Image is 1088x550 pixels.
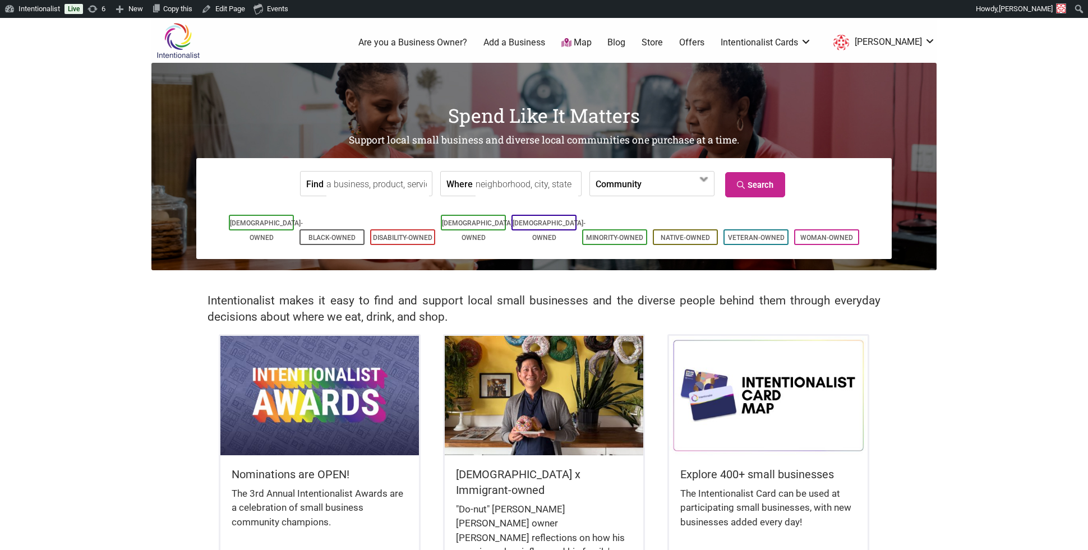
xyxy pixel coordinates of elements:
span: [PERSON_NAME] [999,4,1053,13]
a: [PERSON_NAME] [828,33,935,53]
a: Blog [607,36,625,49]
a: [DEMOGRAPHIC_DATA]-Owned [230,219,303,242]
a: [DEMOGRAPHIC_DATA]-Owned [442,219,515,242]
h1: Spend Like It Matters [151,102,937,129]
label: Community [596,172,642,196]
a: Minority-Owned [586,234,643,242]
a: Native-Owned [661,234,710,242]
img: Intentionalist Awards [220,336,419,455]
a: Veteran-Owned [728,234,785,242]
h2: Support local small business and diverse local communities one purchase at a time. [151,133,937,147]
label: Where [446,172,473,196]
div: The 3rd Annual Intentionalist Awards are a celebration of small business community champions. [232,487,408,541]
h5: Explore 400+ small businesses [680,466,856,482]
img: Intentionalist [151,22,205,59]
h5: Nominations are OPEN! [232,466,408,482]
a: [DEMOGRAPHIC_DATA]-Owned [513,219,586,242]
a: Offers [679,36,704,49]
a: Search [725,172,785,197]
input: a business, product, service [326,172,429,197]
h2: Intentionalist makes it easy to find and support local small businesses and the diverse people be... [208,293,880,325]
a: Live [64,4,83,14]
a: Woman-Owned [800,234,853,242]
input: neighborhood, city, state [476,172,578,197]
div: The Intentionalist Card can be used at participating small businesses, with new businesses added ... [680,487,856,541]
a: Store [642,36,663,49]
a: Intentionalist Cards [721,36,812,49]
li: Sarah-Studer [828,33,935,53]
img: King Donuts - Hong Chhuor [445,336,643,455]
h5: [DEMOGRAPHIC_DATA] x Immigrant-owned [456,466,632,498]
a: Black-Owned [308,234,356,242]
a: Are you a Business Owner? [358,36,467,49]
a: Map [561,36,592,49]
a: Add a Business [483,36,545,49]
a: Disability-Owned [373,234,432,242]
img: Intentionalist Card Map [669,336,868,455]
label: Find [306,172,324,196]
